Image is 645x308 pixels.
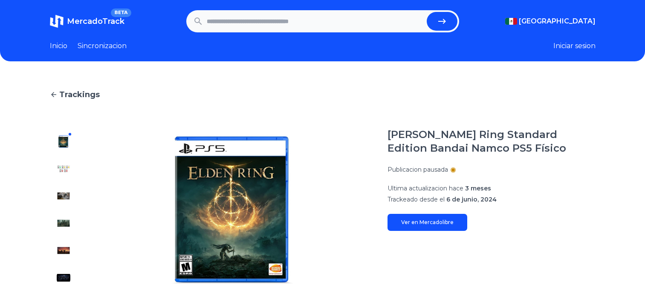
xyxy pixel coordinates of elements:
img: Elden Ring Standard Edition Bandai Namco PS5 Físico [57,162,70,176]
button: [GEOGRAPHIC_DATA] [505,16,596,26]
h1: [PERSON_NAME] Ring Standard Edition Bandai Namco PS5 Físico [388,128,596,155]
span: Trackings [59,89,100,101]
a: Inicio [50,41,67,51]
a: Sincronizacion [78,41,127,51]
span: BETA [111,9,131,17]
span: [GEOGRAPHIC_DATA] [519,16,596,26]
img: Elden Ring Standard Edition Bandai Namco PS5 Físico [57,271,70,285]
img: Elden Ring Standard Edition Bandai Namco PS5 Físico [94,128,370,291]
a: Ver en Mercadolibre [388,214,467,231]
img: Elden Ring Standard Edition Bandai Namco PS5 Físico [57,244,70,257]
span: MercadoTrack [67,17,124,26]
img: MercadoTrack [50,14,64,28]
a: Trackings [50,89,596,101]
img: Elden Ring Standard Edition Bandai Namco PS5 Físico [57,135,70,148]
a: MercadoTrackBETA [50,14,124,28]
p: Publicacion pausada [388,165,448,174]
span: 3 meses [465,184,491,192]
img: Elden Ring Standard Edition Bandai Namco PS5 Físico [57,216,70,230]
span: 6 de junio, 2024 [446,196,497,203]
span: Trackeado desde el [388,196,445,203]
img: Elden Ring Standard Edition Bandai Namco PS5 Físico [57,189,70,203]
img: Mexico [505,18,517,25]
button: Iniciar sesion [553,41,596,51]
span: Ultima actualizacion hace [388,184,463,192]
